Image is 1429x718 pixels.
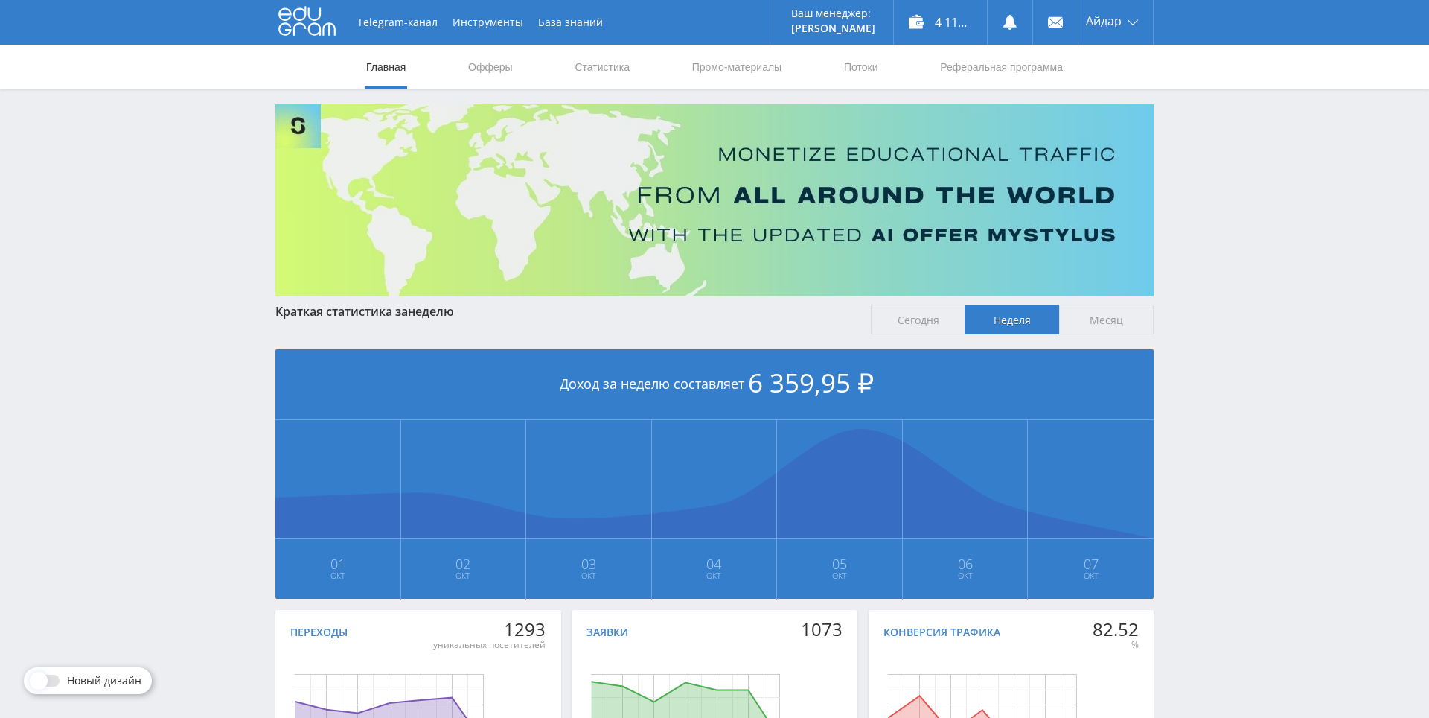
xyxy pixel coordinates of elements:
a: Потоки [843,45,880,89]
span: Окт [276,570,400,582]
span: Окт [653,570,776,582]
p: Ваш менеджер: [791,7,875,19]
div: 1073 [801,619,843,640]
div: Конверсия трафика [883,626,1000,638]
a: Офферы [467,45,514,89]
span: Окт [402,570,525,582]
div: 82.52 [1093,619,1139,640]
div: Доход за неделю составляет [275,349,1154,420]
div: 1293 [433,619,546,640]
span: 06 [904,558,1027,570]
span: Сегодня [871,305,965,334]
span: Окт [527,570,650,582]
div: % [1093,639,1139,651]
span: Айдар [1086,15,1122,27]
div: Заявки [586,626,628,638]
span: 6 359,95 ₽ [748,365,874,400]
span: 01 [276,558,400,570]
a: Реферальная программа [939,45,1064,89]
span: 02 [402,558,525,570]
span: Окт [778,570,901,582]
div: Переходы [290,626,348,638]
img: Banner [275,104,1154,296]
span: Неделя [965,305,1059,334]
span: 04 [653,558,776,570]
a: Статистика [573,45,631,89]
span: неделю [408,303,454,320]
p: [PERSON_NAME] [791,22,875,34]
span: Новый дизайн [67,675,141,687]
div: Краткая статистика за [275,305,856,318]
span: Окт [1029,570,1153,582]
div: уникальных посетителей [433,639,546,651]
span: 07 [1029,558,1153,570]
span: Окт [904,570,1027,582]
a: Главная [365,45,407,89]
span: Месяц [1059,305,1154,334]
a: Промо-материалы [691,45,783,89]
span: 03 [527,558,650,570]
span: 05 [778,558,901,570]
